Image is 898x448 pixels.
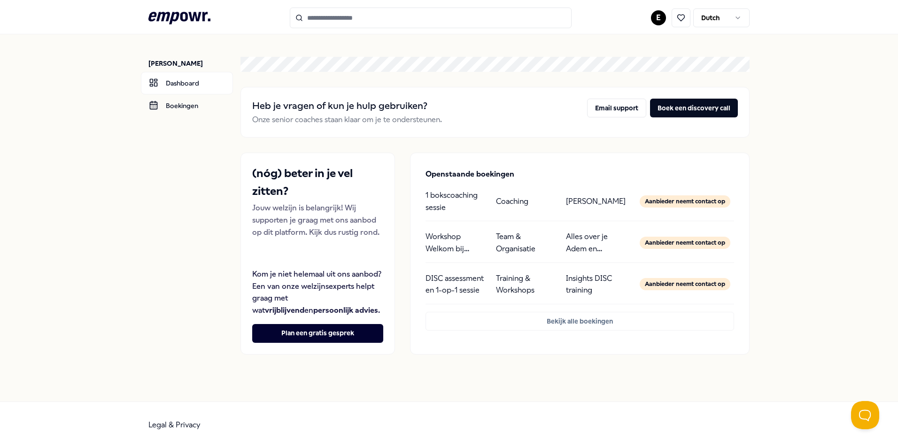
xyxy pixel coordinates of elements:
[290,8,572,28] input: Search for products, categories or subcategories
[252,324,383,343] button: Plan een gratis gesprek
[651,10,666,25] button: E
[587,99,646,117] button: Email support
[426,312,734,331] button: Bekijk alle boekingen
[566,195,626,208] p: [PERSON_NAME]
[640,237,730,249] div: Aanbieder neemt contact op
[252,99,442,114] h2: Heb je vragen of kun je hulp gebruiken?
[426,231,488,255] p: Workshop Welkom bij Ademwerk en Meditatie online – 2,5 uur
[252,268,383,316] p: Kom je niet helemaal uit ons aanbod? Een van onze welzijnsexperts helpt graag met wat en .
[426,272,488,296] p: DISC assessment en 1-op-1 sessie
[265,306,304,315] strong: vrijblijvend
[148,420,201,429] a: Legal & Privacy
[587,99,646,126] a: Email support
[426,168,734,180] p: Openstaande boekingen
[496,272,558,296] p: Training & Workshops
[496,231,558,255] p: Team & Organisatie
[851,401,879,429] iframe: Help Scout Beacon - Open
[313,306,378,315] strong: persoonlijk advies
[252,164,383,201] h2: (nóg) beter in je vel zitten?
[252,202,383,238] p: Jouw welzijn is belangrijk! Wij supporten je graag met ons aanbod op dit platform. Kijk dus rusti...
[426,189,488,213] p: 1 bokscoaching sessie
[640,278,730,290] div: Aanbieder neemt contact op
[252,114,442,126] p: Onze senior coaches staan klaar om je te ondersteunen.
[640,195,730,208] div: Aanbieder neemt contact op
[141,72,233,94] a: Dashboard
[148,59,233,68] p: [PERSON_NAME]
[566,272,628,296] p: Insights DISC training
[650,99,738,117] button: Boek een discovery call
[496,195,528,208] p: Coaching
[566,231,628,255] p: Alles over je Adem en periodieke lessen
[141,94,233,117] a: Boekingen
